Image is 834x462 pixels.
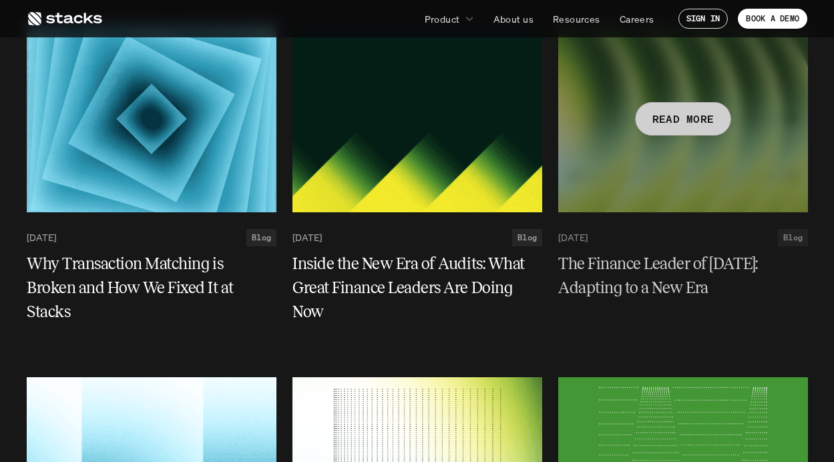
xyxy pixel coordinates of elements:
[27,252,260,324] h5: Why Transaction Matching is Broken and How We Fixed It at Stacks
[738,9,807,29] a: BOOK A DEMO
[558,25,808,212] a: READ MORE
[620,12,654,26] p: Careers
[27,229,276,246] a: [DATE]Blog
[558,232,588,244] p: [DATE]
[292,232,322,244] p: [DATE]
[425,12,460,26] p: Product
[652,109,714,128] p: READ MORE
[485,7,542,31] a: About us
[678,9,728,29] a: SIGN IN
[27,232,56,244] p: [DATE]
[292,229,542,246] a: [DATE]Blog
[686,14,720,23] p: SIGN IN
[545,7,608,31] a: Resources
[783,233,803,242] h2: Blog
[517,233,537,242] h2: Blog
[553,12,600,26] p: Resources
[612,7,662,31] a: Careers
[558,252,808,300] a: The Finance Leader of [DATE]: Adapting to a New Era
[5,16,39,26] span: Upgrade
[746,14,799,23] p: BOOK A DEMO
[252,233,271,242] h2: Blog
[27,252,276,324] a: Why Transaction Matching is Broken and How We Fixed It at Stacks
[558,229,808,246] a: [DATE]Blog
[558,252,792,300] h5: The Finance Leader of [DATE]: Adapting to a New Era
[292,252,526,324] h5: Inside the New Era of Audits: What Great Finance Leaders Are Doing Now
[493,12,534,26] p: About us
[200,60,258,71] a: Privacy Policy
[292,252,542,324] a: Inside the New Era of Audits: What Great Finance Leaders Are Doing Now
